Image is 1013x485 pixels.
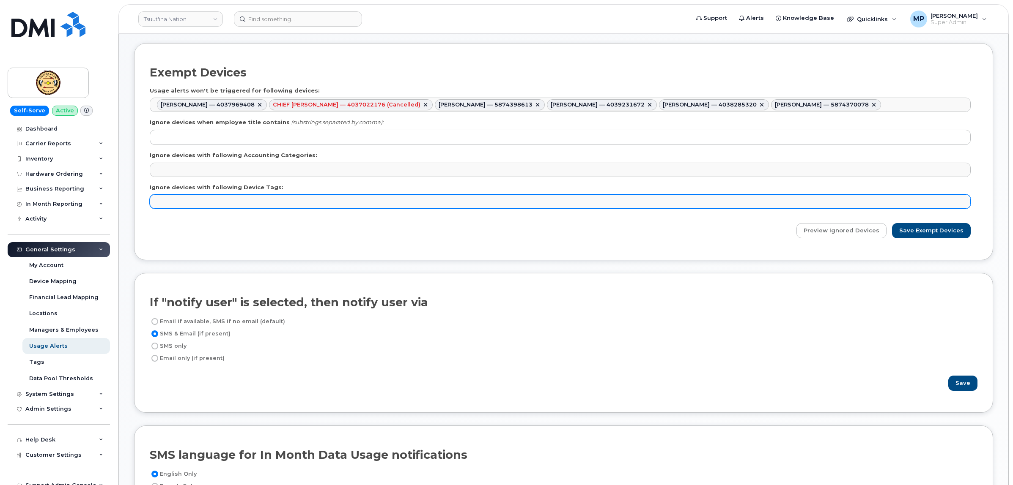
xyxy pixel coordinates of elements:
[273,101,420,108] span: CHIEF [PERSON_NAME] — 4037022176 (Cancelled)
[904,11,993,27] div: Michael Partack
[948,376,977,391] button: Save
[703,14,727,22] span: Support
[690,10,733,27] a: Support
[234,11,362,27] input: Find something...
[150,296,428,309] h2: If "notify user" is selected, then notify user via
[796,223,887,239] button: Preview Ignored Devices
[150,329,231,339] label: SMS & Email (if present)
[150,341,187,351] label: SMS only
[857,16,888,22] span: Quicklinks
[151,471,158,477] input: English Only
[439,101,533,108] div: [PERSON_NAME] — 5874398613
[150,151,317,159] label: Ignore devices with following Accounting Categories:
[150,87,320,95] label: Usage alerts won't be triggered for following devices:
[931,19,978,26] span: Super Admin
[150,316,285,327] label: Email if available, SMS if no email (default)
[150,118,290,126] label: Ignore devices when employee title contains
[150,66,247,79] h2: Exempt Devices
[775,101,869,108] div: [PERSON_NAME] — 5874370078
[841,11,903,27] div: Quicklinks
[913,14,924,24] span: MP
[151,343,158,349] input: SMS only
[150,469,197,479] label: English Only
[733,10,770,27] a: Alerts
[746,14,764,22] span: Alerts
[161,101,255,108] div: [PERSON_NAME] — 4037969408
[892,223,971,239] input: Save Exempt Devices
[151,318,158,325] input: Email if available, SMS if no email (default)
[150,183,283,191] label: Ignore devices with following Device Tags:
[291,119,384,125] i: (substrings separated by comma):
[931,12,978,19] span: [PERSON_NAME]
[551,101,645,108] div: [PERSON_NAME] — 4039231672
[150,449,467,461] h2: SMS language for In Month Data Usage notifications
[783,14,834,22] span: Knowledge Base
[663,101,757,108] div: [PERSON_NAME] — 4038285320
[138,11,223,27] a: Tsuut'ina Nation
[151,330,158,337] input: SMS & Email (if present)
[151,355,158,362] input: Email only (if present)
[150,353,225,363] label: Email only (if present)
[770,10,840,27] a: Knowledge Base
